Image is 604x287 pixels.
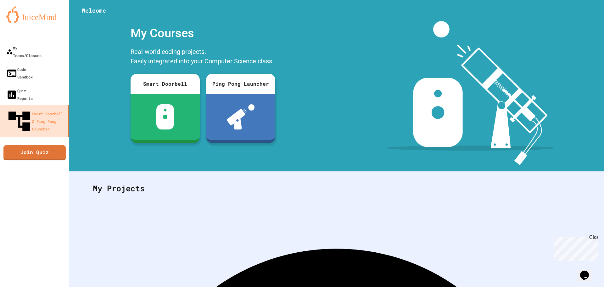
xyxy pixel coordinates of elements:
[227,104,255,129] img: ppl-with-ball.png
[156,104,174,129] img: sdb-white.svg
[127,45,278,69] div: Real-world coding projects. Easily integrated into your Computer Science class.
[6,108,65,134] div: Smart Doorbell & Ping Pong Launcher
[3,3,43,40] div: Chat with us now!Close
[386,21,555,165] img: banner-image-my-projects.png
[578,262,598,281] iframe: chat widget
[6,66,33,81] div: Code Sandbox
[3,145,66,160] a: Join Quiz
[552,234,598,261] iframe: chat widget
[127,21,278,45] div: My Courses
[87,176,587,201] div: My Projects
[131,74,200,94] div: Smart Doorbell
[6,6,63,23] img: logo-orange.svg
[6,44,42,59] div: My Teams/Classes
[6,87,33,102] div: Quiz Reports
[206,74,275,94] div: Ping Pong Launcher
